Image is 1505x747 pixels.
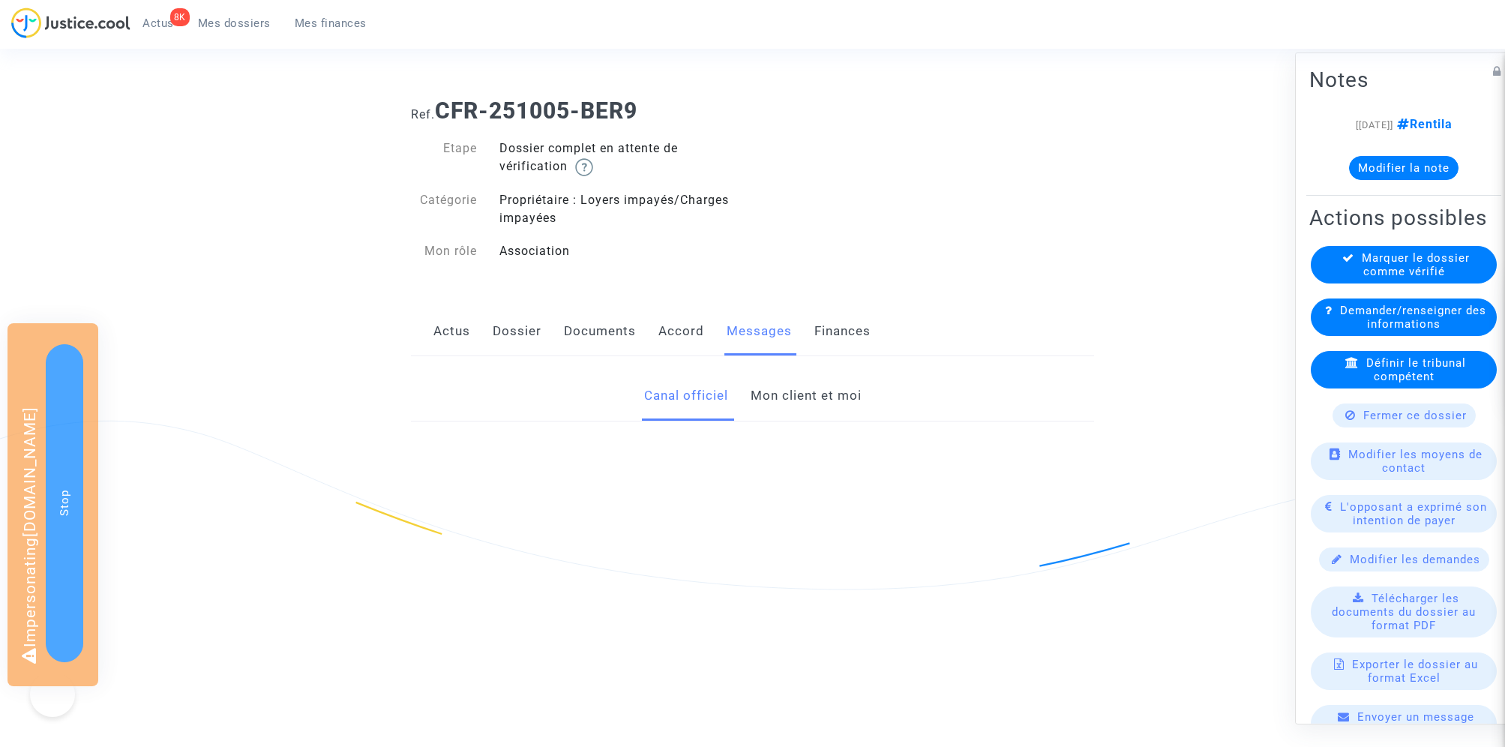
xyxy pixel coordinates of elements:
div: Propriétaire : Loyers impayés/Charges impayées [488,191,753,227]
div: Etape [400,139,488,176]
a: Dossier [493,307,541,356]
span: Modifier les moyens de contact [1348,448,1483,475]
a: Messages [727,307,792,356]
b: CFR-251005-BER9 [435,97,637,124]
div: Mon rôle [400,242,488,260]
div: 8K [170,8,190,26]
span: Ref. [411,107,435,121]
span: Envoyer un message dans ce dossier [1357,710,1474,737]
img: jc-logo.svg [11,7,130,38]
span: L'opposant a exprimé son intention de payer [1340,500,1487,527]
span: Actus [142,16,174,30]
a: Documents [564,307,636,356]
span: Définir le tribunal compétent [1366,356,1466,383]
span: Marquer le dossier comme vérifié [1362,251,1470,278]
h2: Actions possibles [1309,205,1498,231]
a: Finances [814,307,871,356]
span: Mes finances [295,16,367,30]
div: Impersonating [7,323,98,686]
button: Stop [46,344,83,662]
span: Exporter le dossier au format Excel [1352,658,1478,685]
a: 8KActus [130,12,186,34]
a: Canal officiel [644,371,728,421]
span: Stop [58,490,71,516]
a: Accord [658,307,704,356]
div: Catégorie [400,191,488,227]
iframe: Help Scout Beacon - Open [30,672,75,717]
span: Demander/renseigner des informations [1340,304,1486,331]
a: Mon client et moi [751,371,862,421]
span: Modifier les demandes [1350,553,1480,566]
div: Dossier complet en attente de vérification [488,139,753,176]
span: Fermer ce dossier [1363,409,1467,422]
span: [[DATE]] [1356,119,1393,130]
img: help.svg [575,158,593,176]
span: Télécharger les documents du dossier au format PDF [1332,592,1476,632]
span: Rentila [1393,117,1453,131]
span: Mes dossiers [198,16,271,30]
a: Actus [433,307,470,356]
button: Modifier la note [1349,156,1459,180]
a: Mes dossiers [186,12,283,34]
div: Association [488,242,753,260]
a: Mes finances [283,12,379,34]
h2: Notes [1309,67,1498,93]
